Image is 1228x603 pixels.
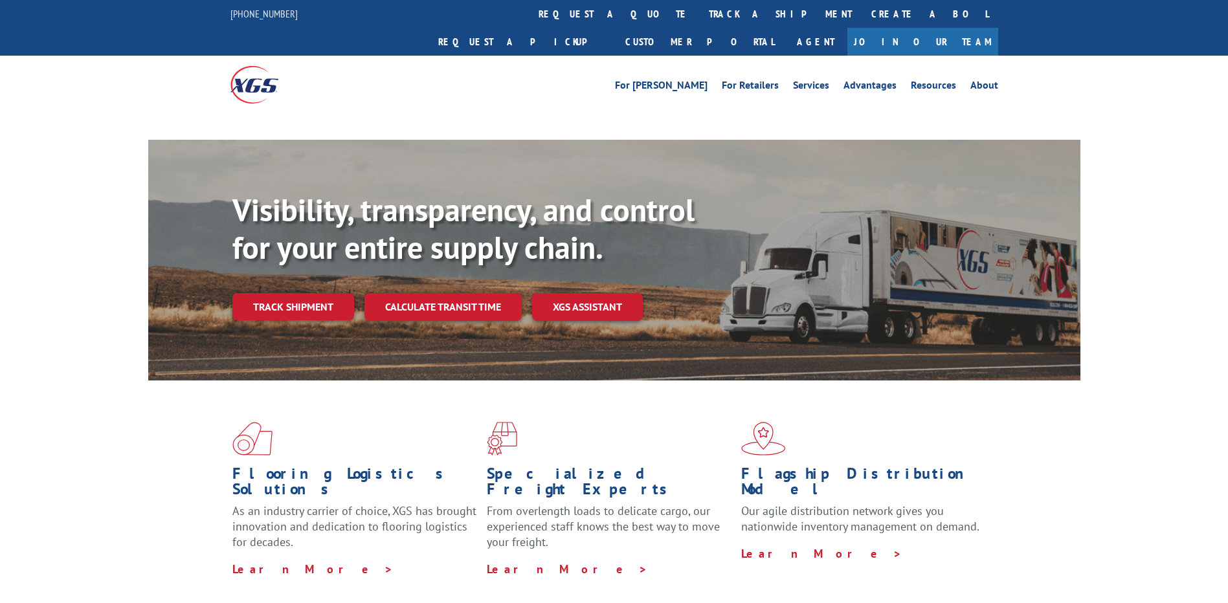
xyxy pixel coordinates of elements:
[232,422,273,455] img: xgs-icon-total-supply-chain-intelligence-red
[847,28,998,56] a: Join Our Team
[487,422,517,455] img: xgs-icon-focused-on-flooring-red
[784,28,847,56] a: Agent
[793,80,829,94] a: Services
[741,503,979,534] span: Our agile distribution network gives you nationwide inventory management on demand.
[741,466,986,503] h1: Flagship Distribution Model
[615,80,708,94] a: For [PERSON_NAME]
[616,28,784,56] a: Customer Portal
[232,293,354,320] a: Track shipment
[487,466,731,503] h1: Specialized Freight Experts
[741,422,786,455] img: xgs-icon-flagship-distribution-model-red
[232,190,695,267] b: Visibility, transparency, and control for your entire supply chain.
[487,503,731,561] p: From overlength loads to delicate cargo, our experienced staff knows the best way to move your fr...
[364,293,522,321] a: Calculate transit time
[532,293,643,321] a: XGS ASSISTANT
[487,562,648,576] a: Learn More >
[232,503,476,549] span: As an industry carrier of choice, XGS has brought innovation and dedication to flooring logistics...
[429,28,616,56] a: Request a pickup
[232,466,477,503] h1: Flooring Logistics Solutions
[970,80,998,94] a: About
[722,80,779,94] a: For Retailers
[843,80,897,94] a: Advantages
[232,562,394,576] a: Learn More >
[230,7,298,20] a: [PHONE_NUMBER]
[741,546,902,561] a: Learn More >
[911,80,956,94] a: Resources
